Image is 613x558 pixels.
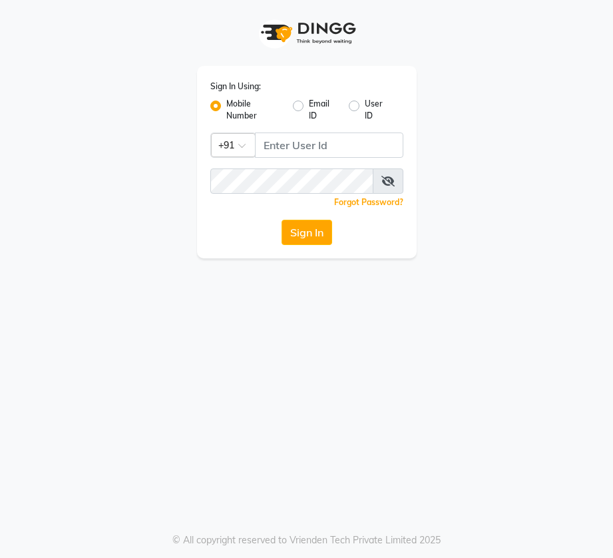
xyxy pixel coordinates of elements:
input: Username [255,133,403,158]
label: Email ID [309,98,339,122]
label: Mobile Number [226,98,282,122]
img: logo1.svg [254,13,360,53]
button: Sign In [282,220,332,245]
input: Username [210,168,373,194]
a: Forgot Password? [334,197,403,207]
label: Sign In Using: [210,81,261,93]
label: User ID [365,98,392,122]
